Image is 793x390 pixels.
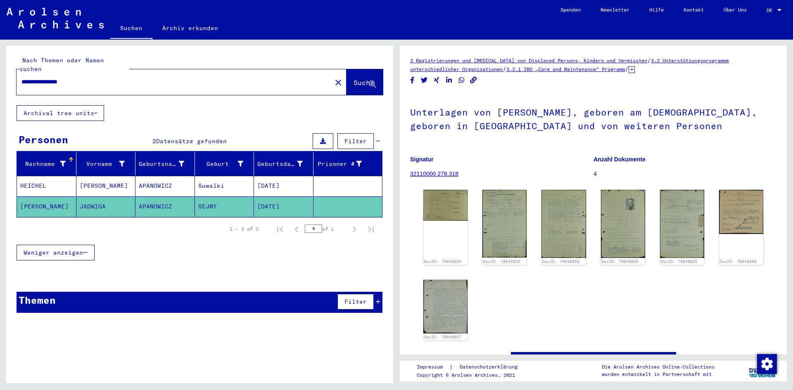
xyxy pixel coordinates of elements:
[424,335,461,339] a: DocID: 79646857
[719,190,763,234] img: 001.jpg
[420,75,429,85] button: Share on Twitter
[445,75,453,85] button: Share on LinkedIn
[195,196,254,217] mat-cell: SEJNY
[757,354,777,374] img: Zustimmung ändern
[135,196,195,217] mat-cell: APANOWICZ
[330,74,347,90] button: Clear
[506,66,625,72] a: 3.2.1 IRO „Care and Maintenance“ Programm
[80,157,135,170] div: Vorname
[76,176,136,196] mat-cell: [PERSON_NAME]
[257,157,313,170] div: Geburtsdatum
[305,225,346,233] div: of 1
[288,221,305,237] button: Previous page
[469,75,478,85] button: Copy link
[17,245,95,260] button: Weniger anzeigen
[19,132,68,147] div: Personen
[19,293,56,307] div: Themen
[337,133,374,149] button: Filter
[333,78,343,87] mat-icon: close
[254,196,313,217] mat-cell: [DATE]
[457,75,466,85] button: Share on WhatsApp
[541,190,586,258] img: 002.jpg
[135,152,195,175] mat-header-cell: Geburtsname
[17,176,76,196] mat-cell: HEICHEL
[417,363,449,371] a: Impressum
[346,221,363,237] button: Next page
[625,65,629,73] span: /
[17,152,76,175] mat-header-cell: Nachname
[417,363,527,371] div: |
[601,259,639,264] a: DocID: 79646855
[152,18,228,38] a: Archiv erkunden
[19,57,104,73] mat-label: Nach Themen oder Namen suchen
[660,259,698,264] a: DocID: 79646855
[80,160,125,168] div: Vorname
[747,360,778,381] img: yv_logo.png
[254,152,313,175] mat-header-cell: Geburtsdatum
[423,280,468,333] img: 001.jpg
[344,298,367,305] span: Filter
[195,176,254,196] mat-cell: Suwalki
[139,157,195,170] div: Geburtsname
[17,105,104,121] button: Archival tree units
[423,190,468,221] img: 001.jpg
[363,221,379,237] button: Last page
[482,190,527,258] img: 001.jpg
[152,137,156,145] span: 2
[20,157,76,170] div: Nachname
[139,160,184,168] div: Geburtsname
[767,7,776,13] span: DE
[76,152,136,175] mat-header-cell: Vorname
[417,371,527,379] p: Copyright © Arolsen Archives, 2021
[408,75,417,85] button: Share on Facebook
[410,156,434,163] b: Signatur
[20,160,66,168] div: Nachname
[347,69,383,95] button: Suche
[344,137,367,145] span: Filter
[76,196,136,217] mat-cell: JADWIGA
[110,18,152,40] a: Suchen
[594,170,776,178] p: 4
[542,259,579,264] a: DocID: 79646855
[602,363,715,371] p: Die Arolsen Archives Online-Collections
[410,170,458,177] a: 32110000 278.318
[135,176,195,196] mat-cell: APANOWICZ
[503,65,506,73] span: /
[410,93,776,143] h1: Unterlagen von [PERSON_NAME], geboren am [DEMOGRAPHIC_DATA], geboren in [GEOGRAPHIC_DATA] und von...
[602,371,715,378] p: wurden entwickelt in Partnerschaft mit
[424,259,461,264] a: DocID: 79646854
[198,160,244,168] div: Geburt‏
[313,152,382,175] mat-header-cell: Prisoner #
[317,157,373,170] div: Prisoner #
[272,221,288,237] button: First page
[354,78,374,87] span: Suche
[337,294,374,310] button: Filter
[601,190,645,258] img: 003.jpg
[156,137,227,145] span: Datensätze gefunden
[24,249,83,256] span: Weniger anzeigen
[7,8,104,28] img: Arolsen_neg.svg
[594,156,646,163] b: Anzahl Dokumente
[198,157,254,170] div: Geburt‏
[453,363,527,371] a: Datenschutzerklärung
[257,160,303,168] div: Geburtsdatum
[317,160,362,168] div: Prisoner #
[230,225,259,233] div: 1 – 2 of 2
[410,57,647,64] a: 3 Registrierungen und [MEDICAL_DATA] von Displaced Persons, Kindern und Vermissten
[432,75,441,85] button: Share on Xing
[660,190,704,258] img: 004.jpg
[647,57,651,64] span: /
[254,176,313,196] mat-cell: [DATE]
[195,152,254,175] mat-header-cell: Geburt‏
[483,259,520,264] a: DocID: 79646855
[17,196,76,217] mat-cell: [PERSON_NAME]
[719,259,757,264] a: DocID: 79646856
